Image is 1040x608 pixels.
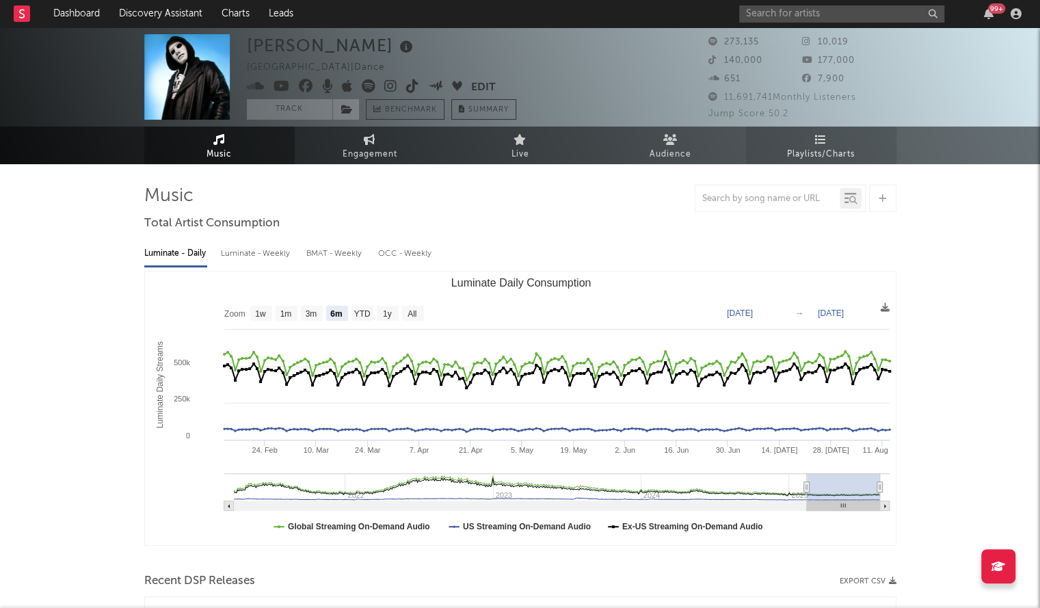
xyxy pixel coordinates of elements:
[295,127,445,164] a: Engagement
[252,446,277,454] text: 24. Feb
[560,446,587,454] text: 19. May
[451,99,516,120] button: Summary
[622,522,762,531] text: Ex-US Streaming On-Demand Audio
[330,309,342,319] text: 6m
[510,446,533,454] text: 5. May
[840,577,896,585] button: Export CSV
[247,60,400,76] div: [GEOGRAPHIC_DATA] | Dance
[303,446,329,454] text: 10. Mar
[305,309,317,319] text: 3m
[247,99,332,120] button: Track
[988,3,1005,14] div: 99 +
[761,446,797,454] text: 14. [DATE]
[614,446,635,454] text: 2. Jun
[802,38,849,47] span: 10,019
[708,38,759,47] span: 273,135
[787,146,855,163] span: Playlists/Charts
[247,34,416,57] div: [PERSON_NAME]
[468,106,509,114] span: Summary
[354,309,370,319] text: YTD
[596,127,746,164] a: Audience
[144,242,207,265] div: Luminate - Daily
[664,446,689,454] text: 16. Jun
[708,93,856,102] span: 11,691,741 Monthly Listeners
[144,215,280,232] span: Total Artist Consumption
[451,277,591,289] text: Luminate Daily Consumption
[145,272,896,545] svg: Luminate Daily Consumption
[280,309,291,319] text: 1m
[471,79,496,96] button: Edit
[224,309,245,319] text: Zoom
[708,109,788,118] span: Jump Score: 50.2
[288,522,430,531] text: Global Streaming On-Demand Audio
[144,127,295,164] a: Music
[343,146,397,163] span: Engagement
[155,341,164,428] text: Luminate Daily Streams
[206,146,232,163] span: Music
[708,56,762,65] span: 140,000
[802,56,855,65] span: 177,000
[382,309,391,319] text: 1y
[795,308,803,318] text: →
[746,127,896,164] a: Playlists/Charts
[715,446,740,454] text: 30. Jun
[458,446,482,454] text: 21. Apr
[221,242,293,265] div: Luminate - Weekly
[695,194,840,204] input: Search by song name or URL
[650,146,691,163] span: Audience
[708,75,741,83] span: 651
[255,309,266,319] text: 1w
[378,242,433,265] div: OCC - Weekly
[409,446,429,454] text: 7. Apr
[511,146,529,163] span: Live
[185,432,189,440] text: 0
[739,5,944,23] input: Search for artists
[462,522,590,531] text: US Streaming On-Demand Audio
[812,446,849,454] text: 28. [DATE]
[408,309,416,319] text: All
[727,308,753,318] text: [DATE]
[174,358,190,367] text: 500k
[306,242,364,265] div: BMAT - Weekly
[174,395,190,403] text: 250k
[862,446,888,454] text: 11. Aug
[445,127,596,164] a: Live
[802,75,844,83] span: 7,900
[144,573,255,590] span: Recent DSP Releases
[366,99,444,120] a: Benchmark
[818,308,844,318] text: [DATE]
[355,446,381,454] text: 24. Mar
[984,8,994,19] button: 99+
[385,102,437,118] span: Benchmark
